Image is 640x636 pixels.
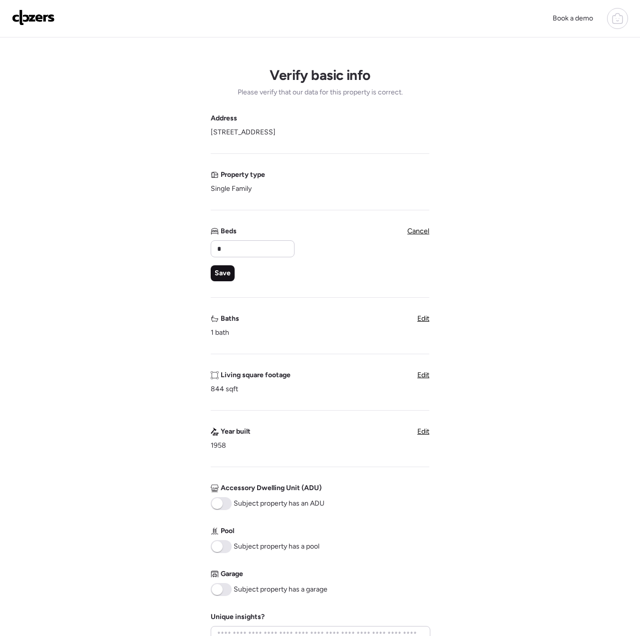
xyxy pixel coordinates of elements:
span: Please verify that our data for this property is correct. [238,87,403,97]
span: Cancel [407,227,429,235]
span: [STREET_ADDRESS] [211,127,276,137]
span: 1 bath [211,328,229,338]
span: 1958 [211,441,226,451]
span: 844 sqft [211,384,238,394]
span: Single Family [211,184,252,194]
label: Unique insights? [211,613,265,621]
img: Logo [12,9,55,25]
span: Property type [221,170,265,180]
span: Subject property has an ADU [234,499,324,509]
span: Baths [221,314,239,324]
span: Edit [417,427,429,436]
span: Save [215,268,231,278]
span: Edit [417,314,429,323]
span: Pool [221,526,234,536]
span: Subject property has a pool [234,542,320,552]
h1: Verify basic info [270,66,370,83]
span: Accessory Dwelling Unit (ADU) [221,483,321,493]
span: Subject property has a garage [234,585,327,595]
span: Garage [221,569,243,579]
span: Edit [417,371,429,379]
span: Address [211,113,237,123]
span: Beds [221,226,237,236]
span: Book a demo [553,14,593,22]
span: Living square footage [221,370,291,380]
span: Year built [221,427,251,437]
